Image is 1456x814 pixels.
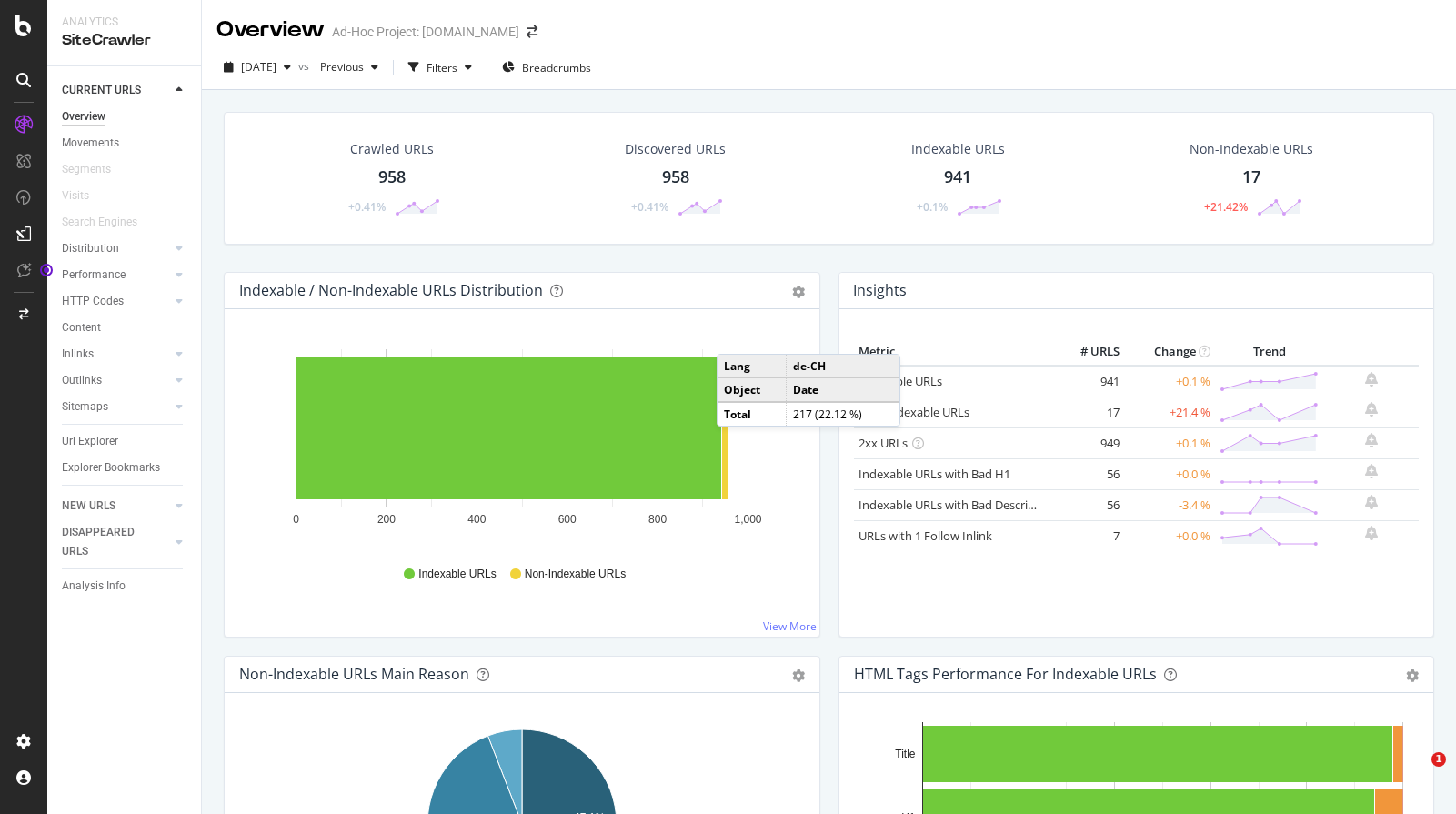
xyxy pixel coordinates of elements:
[1051,366,1124,397] td: 941
[62,30,186,51] div: SiteCrawler
[427,60,457,75] div: Filters
[1051,427,1124,458] td: 949
[62,371,170,390] a: Outlinks
[648,513,667,526] text: 800
[786,378,899,403] td: Date
[62,397,108,417] div: Sitemaps
[1406,669,1419,682] div: gear
[1365,495,1378,509] div: bell-plus
[1124,397,1215,427] td: +21.4 %
[62,458,188,477] a: Explorer Bookmarks
[62,81,170,100] a: CURRENT URLS
[62,345,170,364] a: Inlinks
[239,281,543,299] div: Indexable / Non-Indexable URLs Distribution
[62,497,115,516] div: NEW URLS
[792,286,805,298] div: gear
[625,140,726,158] div: Discovered URLs
[62,239,119,258] div: Distribution
[467,513,486,526] text: 400
[239,338,805,549] svg: A chart.
[38,262,55,278] div: Tooltip anchor
[1365,526,1378,540] div: bell-plus
[62,345,94,364] div: Inlinks
[378,166,406,189] div: 958
[718,378,786,403] td: Object
[718,355,786,378] td: Lang
[313,59,364,75] span: Previous
[401,53,479,82] button: Filters
[239,665,469,683] div: Non-Indexable URLs Main Reason
[62,239,170,258] a: Distribution
[1431,752,1446,767] span: 1
[1051,520,1124,551] td: 7
[62,81,141,100] div: CURRENT URLS
[1124,489,1215,520] td: -3.4 %
[558,513,577,526] text: 600
[1124,458,1215,489] td: +0.0 %
[216,53,298,82] button: [DATE]
[241,59,276,75] span: 2025 Oct. 13th
[522,60,591,75] span: Breadcrumbs
[62,523,170,561] a: DISAPPEARED URLS
[62,523,154,561] div: DISAPPEARED URLS
[1124,366,1215,397] td: +0.1 %
[1365,372,1378,387] div: bell-plus
[62,160,129,179] a: Segments
[216,15,325,45] div: Overview
[62,134,188,153] a: Movements
[911,140,1005,158] div: Indexable URLs
[792,669,805,682] div: gear
[1124,338,1215,366] th: Change
[62,160,111,179] div: Segments
[62,432,188,451] a: Url Explorer
[631,199,668,215] div: +0.41%
[418,567,496,582] span: Indexable URLs
[62,432,118,451] div: Url Explorer
[859,435,908,451] a: 2xx URLs
[62,318,188,337] a: Content
[62,134,119,153] div: Movements
[1051,489,1124,520] td: 56
[62,292,170,311] a: HTTP Codes
[62,397,170,417] a: Sitemaps
[527,25,537,38] div: arrow-right-arrow-left
[62,213,137,232] div: Search Engines
[62,497,170,516] a: NEW URLS
[1124,520,1215,551] td: +0.0 %
[1365,402,1378,417] div: bell-plus
[495,53,598,82] button: Breadcrumbs
[718,402,786,426] td: Total
[62,213,156,232] a: Search Engines
[859,466,1010,482] a: Indexable URLs with Bad H1
[859,404,969,420] a: Non-Indexable URLs
[525,567,626,582] span: Non-Indexable URLs
[62,577,188,596] a: Analysis Info
[62,107,105,126] div: Overview
[313,53,386,82] button: Previous
[662,166,689,189] div: 958
[1051,458,1124,489] td: 56
[62,577,126,596] div: Analysis Info
[1365,433,1378,447] div: bell-plus
[944,166,971,189] div: 941
[62,458,160,477] div: Explorer Bookmarks
[1394,752,1438,796] iframe: Intercom live chat
[62,186,107,206] a: Visits
[348,199,386,215] div: +0.41%
[1215,338,1323,366] th: Trend
[298,58,313,74] span: vs
[377,513,396,526] text: 200
[763,618,817,634] a: View More
[1051,338,1124,366] th: # URLS
[293,513,299,526] text: 0
[62,266,170,285] a: Performance
[853,278,907,303] h4: Insights
[332,23,519,41] div: Ad-Hoc Project: [DOMAIN_NAME]
[62,371,102,390] div: Outlinks
[895,748,916,760] text: Title
[1204,199,1248,215] div: +21.42%
[62,186,89,206] div: Visits
[1365,464,1378,478] div: bell-plus
[859,497,1057,513] a: Indexable URLs with Bad Description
